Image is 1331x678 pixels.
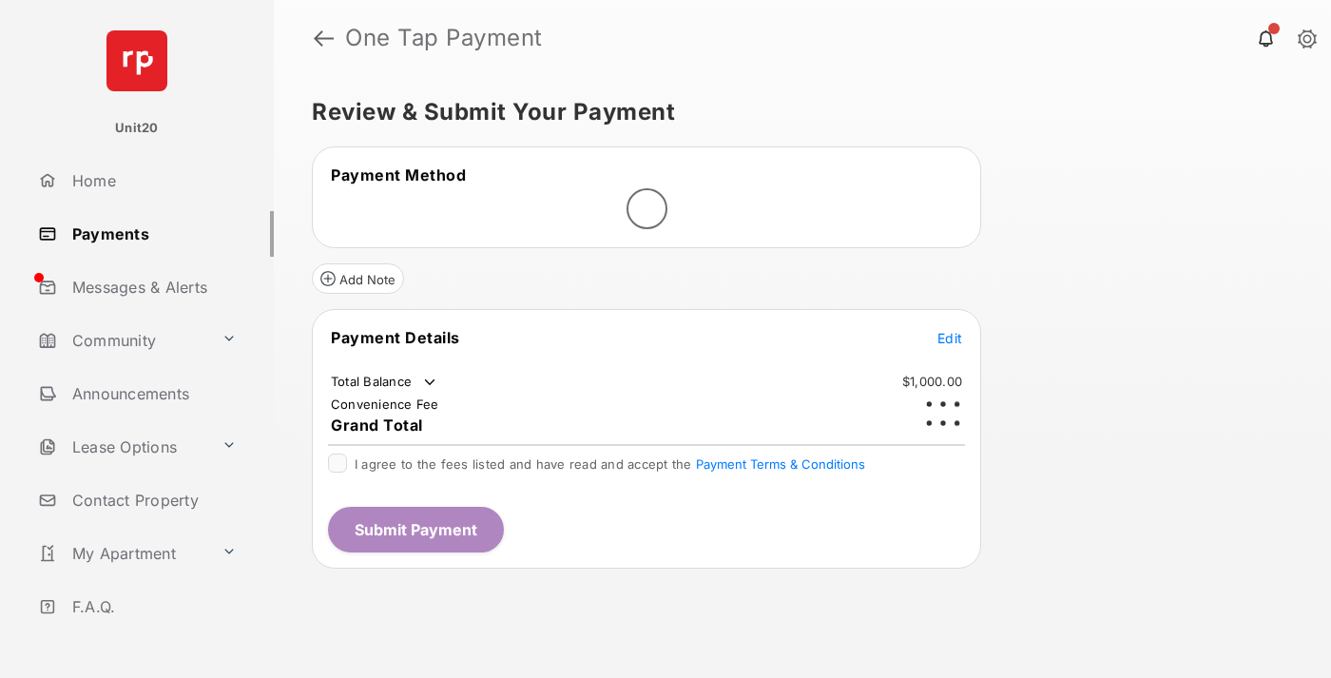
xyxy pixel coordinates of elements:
[30,264,274,310] a: Messages & Alerts
[696,456,865,472] button: I agree to the fees listed and have read and accept the
[30,424,214,470] a: Lease Options
[330,396,440,413] td: Convenience Fee
[331,165,466,184] span: Payment Method
[345,27,543,49] strong: One Tap Payment
[312,101,1278,124] h5: Review & Submit Your Payment
[30,318,214,363] a: Community
[901,373,963,390] td: $1,000.00
[30,211,274,257] a: Payments
[30,371,274,416] a: Announcements
[355,456,865,472] span: I agree to the fees listed and have read and accept the
[328,507,504,552] button: Submit Payment
[30,531,214,576] a: My Apartment
[30,584,274,630] a: F.A.Q.
[330,373,439,392] td: Total Balance
[937,328,962,347] button: Edit
[312,263,404,294] button: Add Note
[115,119,159,138] p: Unit20
[937,330,962,346] span: Edit
[30,158,274,203] a: Home
[331,328,460,347] span: Payment Details
[106,30,167,91] img: svg+xml;base64,PHN2ZyB4bWxucz0iaHR0cDovL3d3dy53My5vcmcvMjAwMC9zdmciIHdpZHRoPSI2NCIgaGVpZ2h0PSI2NC...
[30,477,274,523] a: Contact Property
[331,416,423,435] span: Grand Total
